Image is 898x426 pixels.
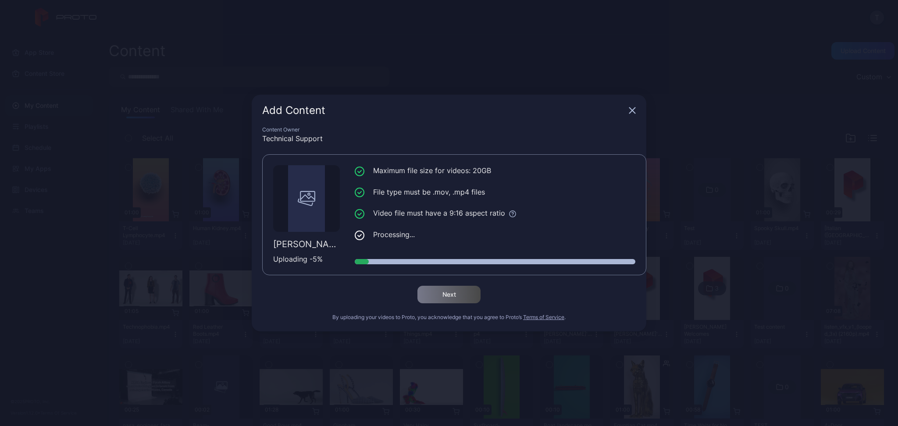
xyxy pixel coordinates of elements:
div: Content Owner [262,126,636,133]
button: Terms of Service [523,314,564,321]
div: By uploading your videos to Proto, you acknowledge that you agree to Proto’s . [262,314,636,321]
li: Processing... [355,229,635,240]
div: Uploading - 5 % [273,254,340,264]
div: [PERSON_NAME] III_h264.mp4 [273,239,340,249]
li: Maximum file size for videos: 20GB [355,165,635,176]
button: Next [417,286,481,303]
li: File type must be .mov, .mp4 files [355,187,635,198]
div: Next [442,291,456,298]
div: Technical Support [262,133,636,144]
div: Add Content [262,105,625,116]
li: Video file must have a 9:16 aspect ratio [355,208,635,219]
